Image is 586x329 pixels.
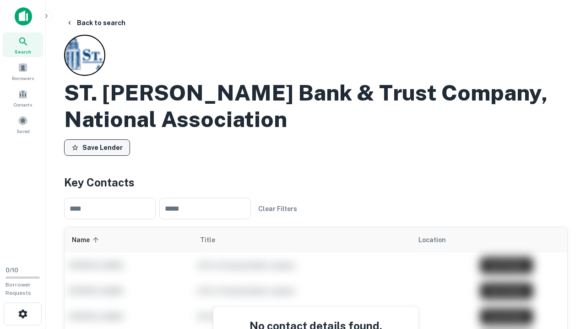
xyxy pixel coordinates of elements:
span: Contacts [14,101,32,108]
button: Clear Filters [255,201,301,217]
h2: ST. [PERSON_NAME] Bank & Trust Company, National Association [64,80,568,132]
a: Borrowers [3,59,43,84]
button: Save Lender [64,139,130,156]
h4: Key Contacts [64,174,568,191]
img: capitalize-icon.png [15,7,32,26]
span: Saved [16,127,30,135]
a: Search [3,32,43,57]
iframe: Chat Widget [540,256,586,300]
span: 0 / 10 [5,267,18,274]
span: Borrower Requests [5,281,31,296]
span: Search [15,48,31,55]
a: Saved [3,112,43,137]
a: Contacts [3,85,43,110]
span: Borrowers [12,74,34,82]
button: Back to search [62,15,129,31]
